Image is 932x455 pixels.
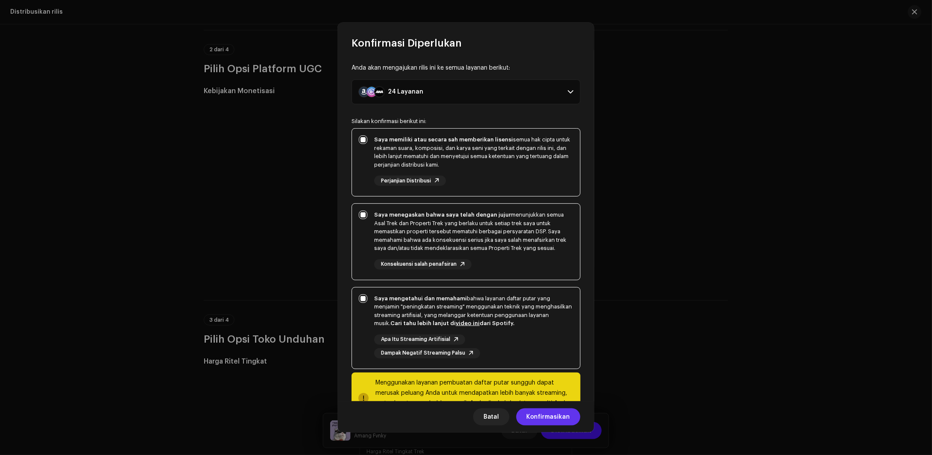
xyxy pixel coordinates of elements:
[381,350,465,356] span: Dampak Negatif Streaming Palsu
[352,287,580,369] p-togglebutton: Saya mengetahui dan memahamibahwa layanan daftar putar yang menjamin "peningkatan streaming" meng...
[352,203,580,280] p-togglebutton: Saya menegaskan bahwa saya telah dengan jujurmenunjukkan semua Asal Trek dan Properti Trek yang b...
[375,378,574,419] div: Menggunakan layanan pembuatan daftar putar sungguh dapat merusak peluang Anda untuk mendapatkan l...
[374,294,573,328] div: bahwa layanan daftar putar yang menjamin "peningkatan streaming" menggunakan teknik yang menghasi...
[381,337,450,342] span: Apa Itu Streaming Artifisial
[374,135,573,169] div: semua hak cipta untuk rekaman suara, komposisi, dan karya seni yang terkait dengan rilis ini, dan...
[352,118,580,125] div: Silakan konfirmasi berikut ini:
[390,320,514,326] strong: Cari tahu lebih lanjut di dari Spotify.
[527,408,570,426] span: Konfirmasikan
[374,211,573,252] div: menunjukkan semua Asal Trek dan Properti Trek yang berlaku untuk setiap trek saya untuk memastika...
[352,64,580,73] div: Anda akan mengajukan rilis ini ke semua layanan berikut:
[374,137,513,142] strong: Saya memiliki atau secara sah memberikan lisensi
[352,36,462,50] span: Konfirmasi Diperlukan
[352,79,580,104] p-accordion-header: 24 Layanan
[388,88,423,95] div: 24 Layanan
[374,296,467,301] strong: Saya mengetahui dan memahami
[516,408,580,426] button: Konfirmasikan
[484,408,499,426] span: Batal
[352,128,580,197] p-togglebutton: Saya memiliki atau secara sah memberikan lisensisemua hak cipta untuk rekaman suara, komposisi, d...
[381,261,457,267] span: Konsekuensi salah penafsiran
[473,408,510,426] button: Batal
[381,178,431,184] span: Perjanjian Distribusi
[456,320,480,326] a: video ini
[374,212,511,217] strong: Saya menegaskan bahwa saya telah dengan jujur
